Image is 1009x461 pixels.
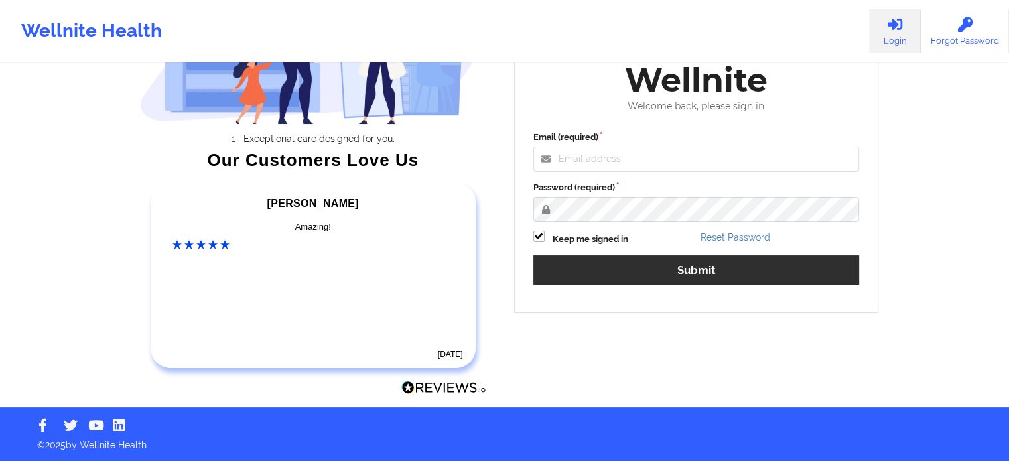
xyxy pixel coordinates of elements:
label: Keep me signed in [553,233,628,246]
div: Welcome back, please sign in [524,101,869,112]
time: [DATE] [438,350,463,359]
a: Reviews.io Logo [401,381,486,398]
div: Our Customers Love Us [140,153,486,166]
input: Email address [533,147,860,172]
p: © 2025 by Wellnite Health [28,429,981,452]
a: Reset Password [701,232,770,243]
label: Email (required) [533,131,860,144]
span: [PERSON_NAME] [267,198,359,209]
div: Amazing! [172,220,454,233]
li: Exceptional care designed for you. [152,133,486,144]
img: Reviews.io Logo [401,381,486,395]
a: Forgot Password [921,9,1009,53]
button: Submit [533,255,860,284]
label: Password (required) [533,181,860,194]
a: Login [869,9,921,53]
